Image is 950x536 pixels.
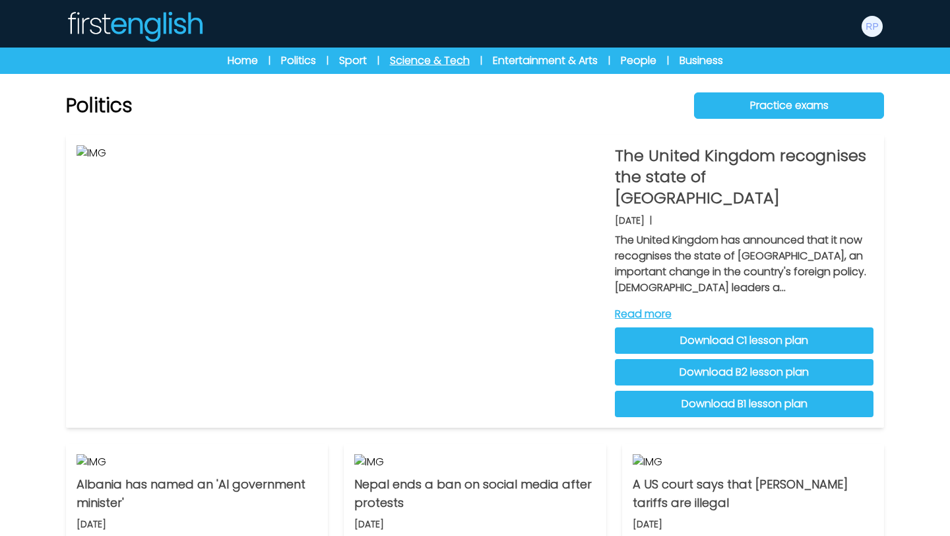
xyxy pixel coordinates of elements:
p: A US court says that [PERSON_NAME] tariffs are illegal [633,475,873,512]
a: People [621,53,656,69]
p: [DATE] [633,518,662,531]
a: Politics [281,53,316,69]
p: Albania has named an 'AI government minister' [77,475,317,512]
p: [DATE] [354,518,384,531]
a: Read more [615,306,873,322]
span: | [377,54,379,67]
img: Logo [66,11,203,42]
a: Entertainment & Arts [493,53,598,69]
img: IMG [633,454,873,470]
b: | [650,214,652,227]
img: IMG [354,454,595,470]
p: [DATE] [77,518,106,531]
p: The United Kingdom recognises the state of [GEOGRAPHIC_DATA] [615,145,873,209]
a: Sport [339,53,367,69]
p: [DATE] [615,214,645,227]
a: Download B2 lesson plan [615,359,873,385]
a: Download C1 lesson plan [615,327,873,354]
img: Rossella Pichichero [862,16,883,37]
h1: Politics [66,94,133,117]
span: | [327,54,329,67]
img: IMG [77,454,317,470]
span: | [608,54,610,67]
span: | [269,54,270,67]
a: Business [680,53,723,69]
img: IMG [77,145,604,417]
a: Science & Tech [390,53,470,69]
a: Download B1 lesson plan [615,391,873,417]
a: Practice exams [694,92,884,119]
p: Nepal ends a ban on social media after protests [354,475,595,512]
span: | [667,54,669,67]
a: Home [228,53,258,69]
span: | [480,54,482,67]
p: The United Kingdom has announced that it now recognises the state of [GEOGRAPHIC_DATA], an import... [615,232,873,296]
